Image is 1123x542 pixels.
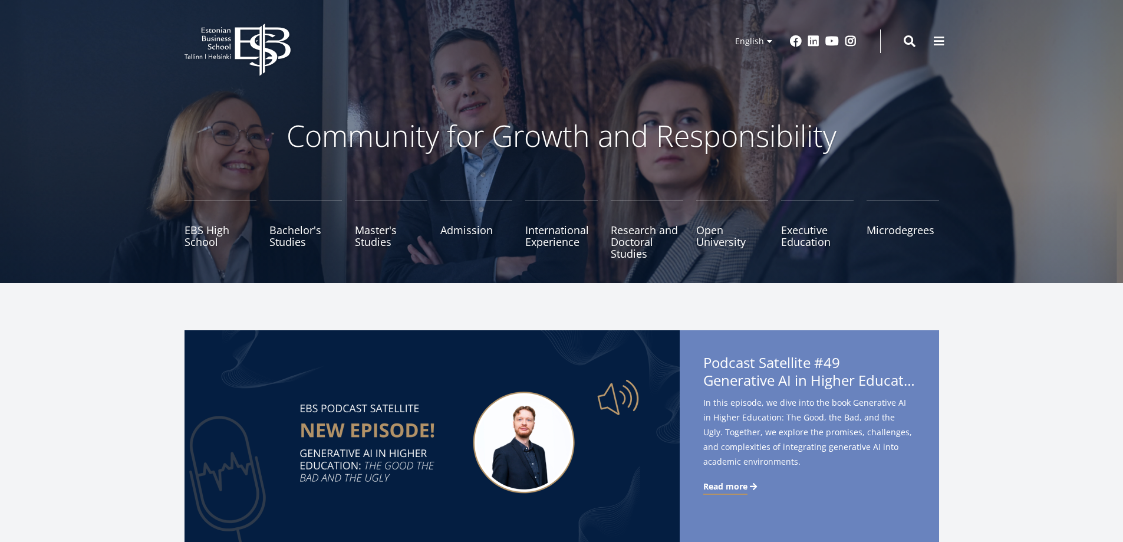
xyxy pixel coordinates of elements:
[440,201,513,259] a: Admission
[790,35,802,47] a: Facebook
[185,201,257,259] a: EBS High School
[355,201,427,259] a: Master's Studies
[269,201,342,259] a: Bachelor's Studies
[867,201,939,259] a: Microdegrees
[703,372,915,389] span: Generative AI in Higher Education: The Good, the Bad, and the Ugly
[845,35,857,47] a: Instagram
[703,354,915,393] span: Podcast Satellite #49
[703,481,747,492] span: Read more
[808,35,819,47] a: Linkedin
[611,201,683,259] a: Research and Doctoral Studies
[825,35,839,47] a: Youtube
[781,201,854,259] a: Executive Education
[249,118,874,153] p: Community for Growth and Responsibility
[525,201,598,259] a: International Experience
[696,201,769,259] a: Open University
[703,395,915,469] span: In this episode, we dive into the book Generative AI in Higher Education: The Good, the Bad, and ...
[703,481,759,492] a: Read more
